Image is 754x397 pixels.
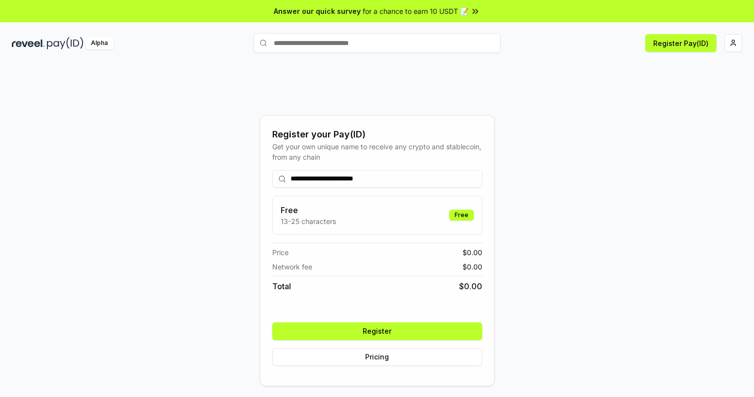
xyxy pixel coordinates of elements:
[47,37,84,49] img: pay_id
[12,37,45,49] img: reveel_dark
[459,280,482,292] span: $ 0.00
[272,128,482,141] div: Register your Pay(ID)
[272,141,482,162] div: Get your own unique name to receive any crypto and stablecoin, from any chain
[645,34,716,52] button: Register Pay(ID)
[363,6,468,16] span: for a chance to earn 10 USDT 📝
[272,262,312,272] span: Network fee
[272,348,482,366] button: Pricing
[462,262,482,272] span: $ 0.00
[462,247,482,258] span: $ 0.00
[272,280,291,292] span: Total
[281,216,336,226] p: 13-25 characters
[274,6,361,16] span: Answer our quick survey
[272,322,482,340] button: Register
[272,247,289,258] span: Price
[85,37,113,49] div: Alpha
[281,204,336,216] h3: Free
[449,210,474,221] div: Free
